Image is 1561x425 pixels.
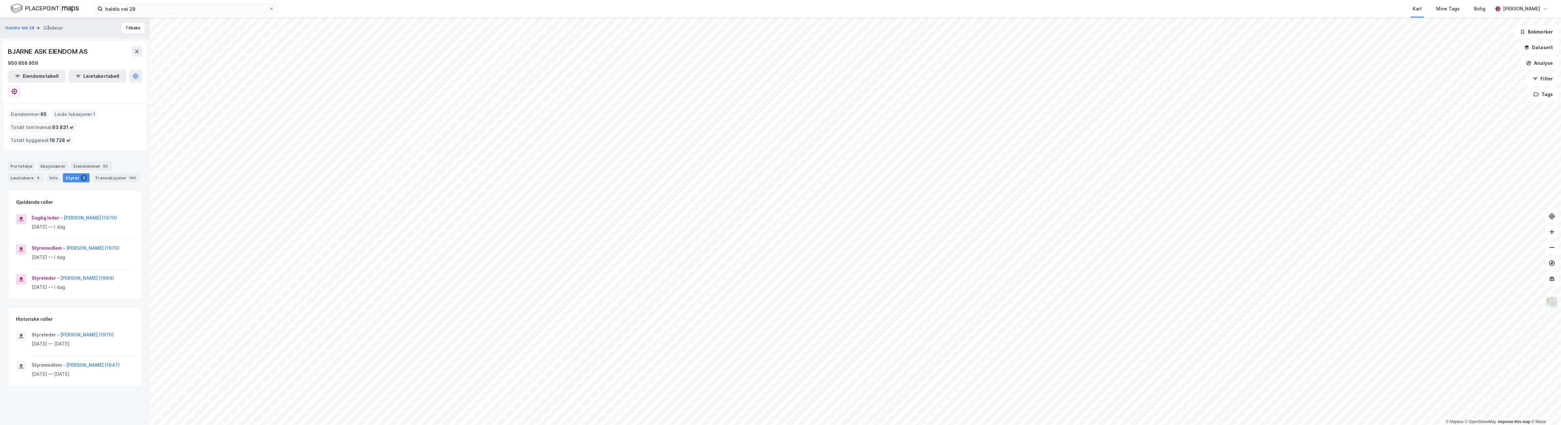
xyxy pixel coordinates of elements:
div: Leide lokasjoner : [52,109,98,120]
button: Filter [1527,72,1558,85]
div: 4 [35,175,41,181]
div: Mine Tags [1436,5,1460,13]
div: Transaksjoner [92,173,140,182]
a: Mapbox [1446,419,1464,424]
iframe: Chat Widget [1528,394,1561,425]
button: Eiendomstabell [8,70,66,83]
div: [DATE] — I dag [32,253,134,261]
div: Totalt tomteareal : [8,122,77,133]
div: [DATE] — I dag [32,223,134,231]
div: Portefølje [8,162,35,171]
a: Improve this map [1498,419,1530,424]
div: 950 658 959 [8,59,38,67]
div: 65 [102,163,109,169]
div: Eiendommer [71,162,112,171]
button: Tilbake [121,23,145,33]
button: Tags [1528,88,1558,101]
div: Bolig [1474,5,1485,13]
button: Halldis Vei 28 [5,25,36,31]
div: [DATE] — I dag [32,283,134,291]
div: 3 [80,175,87,181]
input: Søk på adresse, matrikkel, gårdeiere, leietakere eller personer [103,4,269,14]
div: [DATE] — [DATE] [32,340,134,348]
img: logo.f888ab2527a4732fd821a326f86c7f29.svg [10,3,79,14]
span: 63 831 ㎡ [52,123,74,131]
div: Eiendommer : [8,109,49,120]
button: Analyse [1521,57,1558,70]
div: BJARNE ASK EIENDOM AS [8,46,89,57]
span: 1 [93,110,95,118]
div: Leietakere [8,173,44,182]
button: Leietakertabell [68,70,126,83]
span: 65 [40,110,47,118]
div: Totalt byggareal : [8,135,73,146]
div: 146 [128,175,137,181]
button: Datasett [1519,41,1558,54]
div: [DATE] — [DATE] [32,370,134,378]
span: 16 728 ㎡ [50,136,71,144]
div: [PERSON_NAME] [1503,5,1540,13]
div: Styret [63,173,90,182]
div: Gjeldende roller [16,198,53,206]
div: Historiske roller [16,315,53,323]
div: Info [47,173,60,182]
div: Kart [1413,5,1422,13]
button: Bokmerker [1514,25,1558,38]
div: Aksjonærer [37,162,68,171]
div: Gårdeier [43,24,63,32]
img: Z [1546,296,1558,308]
a: OpenStreetMap [1465,419,1496,424]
